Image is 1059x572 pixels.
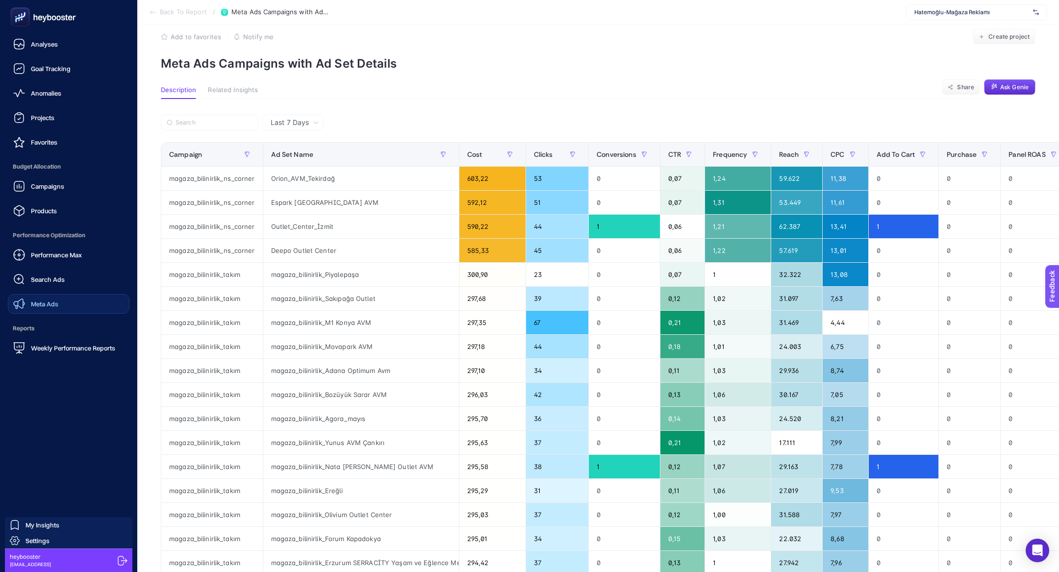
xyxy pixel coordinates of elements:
[161,335,263,358] div: magaza_bilinirlik_takım
[31,89,61,97] span: Anomalies
[984,79,1035,95] button: Ask Genie
[467,150,482,158] span: Cost
[939,503,1000,526] div: 0
[459,239,526,262] div: 585,33
[705,407,771,430] div: 1,03
[263,239,459,262] div: Deepo Outlet Center
[869,359,939,382] div: 0
[459,191,526,214] div: 592,12
[660,527,705,550] div: 0,15
[771,191,822,214] div: 53.449
[8,157,129,176] span: Budget Allocation
[25,521,59,529] span: My Insights
[869,167,939,190] div: 0
[589,335,660,358] div: 0
[161,407,263,430] div: magaza_bilinirlik_takım
[8,270,129,289] a: Search Ads
[589,263,660,286] div: 0
[263,335,459,358] div: magaza_bilinirlik_Movapark AVM
[597,150,636,158] span: Conversions
[459,455,526,478] div: 295,58
[660,431,705,454] div: 0,21
[771,287,822,310] div: 31.097
[988,33,1030,41] span: Create project
[823,191,868,214] div: 11,61
[459,215,526,238] div: 590,22
[705,359,771,382] div: 1,03
[263,503,459,526] div: magaza_bilinirlik_Olivium Outlet Center
[1000,83,1029,91] span: Ask Genie
[705,215,771,238] div: 1,21
[31,275,65,283] span: Search Ads
[877,150,915,158] span: Add To Cart
[526,239,588,262] div: 45
[939,527,1000,550] div: 0
[263,167,459,190] div: Orion_AVM_Tekirdağ
[771,455,822,478] div: 29.163
[161,239,263,262] div: magaza_bilinirlik_ns_corner
[526,407,588,430] div: 36
[660,167,705,190] div: 0,07
[589,191,660,214] div: 0
[169,150,202,158] span: Campaign
[914,8,1029,16] span: Hatemoğlu-Mağaza Reklamı
[161,455,263,478] div: magaza_bilinirlik_takım
[869,431,939,454] div: 0
[213,8,215,16] span: /
[771,359,822,382] div: 29.936
[161,191,263,214] div: magaza_bilinirlik_ns_corner
[526,503,588,526] div: 37
[823,215,868,238] div: 13,41
[8,108,129,127] a: Projects
[25,537,50,545] span: Settings
[459,263,526,286] div: 300,90
[939,263,1000,286] div: 0
[660,359,705,382] div: 0,11
[771,263,822,286] div: 32.322
[526,263,588,286] div: 23
[869,311,939,334] div: 0
[973,29,1035,45] button: Create project
[176,119,253,126] input: Search
[10,561,51,568] span: [EMAIL_ADDRESS]
[526,431,588,454] div: 37
[589,359,660,382] div: 0
[526,287,588,310] div: 39
[589,527,660,550] div: 0
[939,167,1000,190] div: 0
[31,138,57,146] span: Favorites
[459,407,526,430] div: 295,70
[263,311,459,334] div: magaza_bilinirlik_M1 Konya AVM
[869,287,939,310] div: 0
[660,383,705,406] div: 0,13
[705,527,771,550] div: 1,03
[823,503,868,526] div: 7,97
[208,86,258,99] button: Related Insights
[526,335,588,358] div: 44
[459,383,526,406] div: 296,03
[589,311,660,334] div: 0
[231,8,329,16] span: Meta Ads Campaigns with Ad Set Details
[831,150,844,158] span: CPC
[705,239,771,262] div: 1,22
[705,335,771,358] div: 1,01
[869,479,939,502] div: 0
[705,263,771,286] div: 1
[161,431,263,454] div: magaza_bilinirlik_takım
[660,215,705,238] div: 0,06
[660,455,705,478] div: 0,12
[589,479,660,502] div: 0
[771,479,822,502] div: 27.019
[161,215,263,238] div: magaza_bilinirlik_ns_corner
[208,86,258,94] span: Related Insights
[869,383,939,406] div: 0
[869,263,939,286] div: 0
[771,335,822,358] div: 24.003
[161,33,221,41] button: Add to favorites
[705,503,771,526] div: 1,00
[8,338,129,358] a: Weekly Performance Reports
[161,479,263,502] div: magaza_bilinirlik_takım
[589,503,660,526] div: 0
[526,215,588,238] div: 44
[823,239,868,262] div: 13,01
